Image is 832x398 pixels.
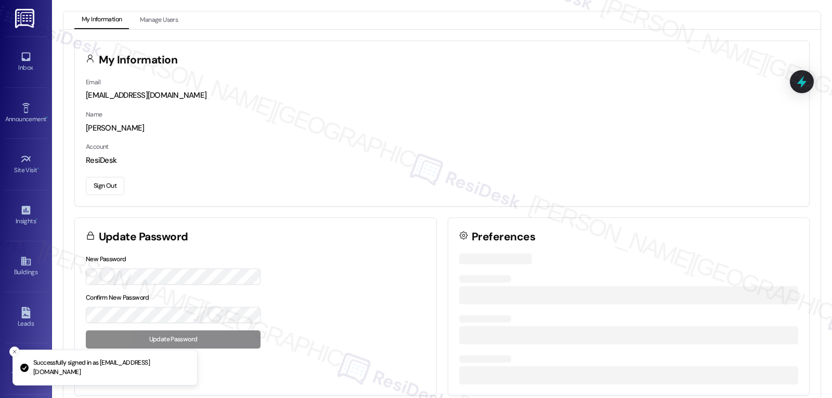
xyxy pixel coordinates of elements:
[472,232,535,242] h3: Preferences
[86,110,102,119] label: Name
[5,304,47,332] a: Leads
[74,11,129,29] button: My Information
[86,177,124,195] button: Sign Out
[86,155,798,166] div: ResiDesk
[15,9,36,28] img: ResiDesk Logo
[86,123,798,134] div: [PERSON_NAME]
[86,90,798,101] div: [EMAIL_ADDRESS][DOMAIN_NAME]
[5,252,47,280] a: Buildings
[46,114,48,121] span: •
[36,216,37,223] span: •
[5,201,47,229] a: Insights •
[86,143,109,151] label: Account
[37,165,39,172] span: •
[99,55,178,66] h3: My Information
[86,78,100,86] label: Email
[5,355,47,383] a: Templates •
[86,255,126,263] label: New Password
[99,232,188,242] h3: Update Password
[33,358,189,377] p: Successfully signed in as [EMAIL_ADDRESS][DOMAIN_NAME]
[86,293,149,302] label: Confirm New Password
[9,346,20,357] button: Close toast
[5,150,47,178] a: Site Visit •
[133,11,185,29] button: Manage Users
[5,48,47,76] a: Inbox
